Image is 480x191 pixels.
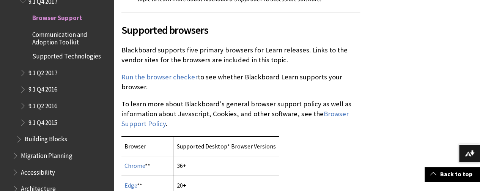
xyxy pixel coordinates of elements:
[121,22,360,38] span: Supported browsers
[121,99,360,129] p: To learn more about Blackboard's general browser support policy as well as information about Java...
[121,45,360,65] p: Blackboard supports five primary browsers for Learn releases. Links to the vendor sites for the b...
[32,11,82,22] span: Browser Support
[28,99,57,110] span: 9.1 Q2 2016
[21,166,55,176] span: Accessibility
[28,66,57,77] span: 9.1 Q2 2017
[124,162,145,170] a: Chrome
[32,28,109,46] span: Communication and Adoption Toolkit
[124,182,137,189] a: Edge
[121,109,349,128] a: Browser Support Policy
[121,136,174,156] td: Browser
[28,83,57,93] span: 9.1 Q4 2016
[121,72,360,92] p: to see whether Blackboard Learn supports your browser.
[174,136,279,156] td: Supported Desktop* Browser Versions
[25,133,67,143] span: Building Blocks
[28,116,57,126] span: 9.1 Q4 2015
[174,156,279,175] td: 36+
[32,50,101,60] span: Supported Technologies
[21,149,72,159] span: Migration Planning
[425,167,480,181] a: Back to top
[121,73,198,82] a: Run the browser checker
